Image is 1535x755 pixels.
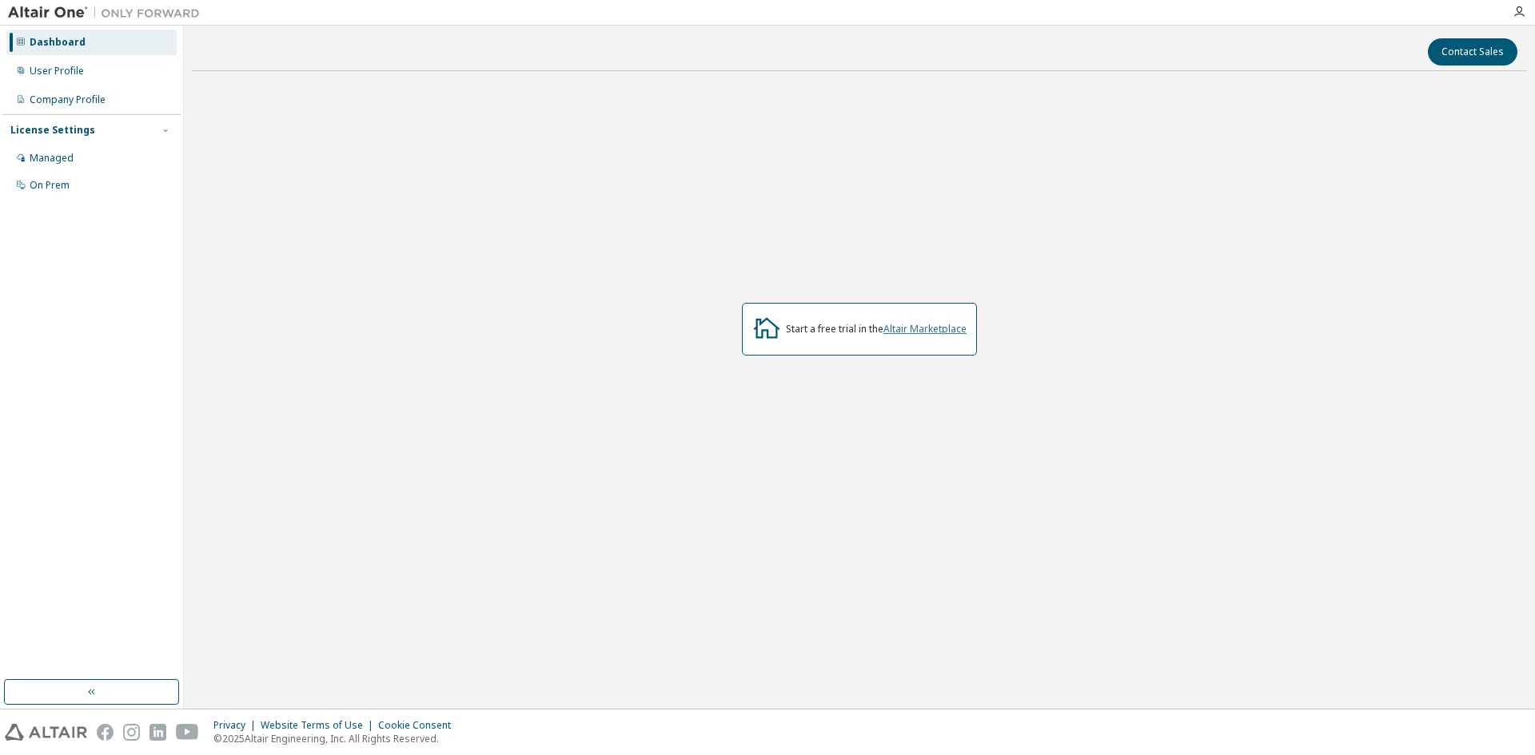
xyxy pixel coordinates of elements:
div: License Settings [10,124,95,137]
p: © 2025 Altair Engineering, Inc. All Rights Reserved. [213,732,460,745]
div: User Profile [30,65,84,77]
div: Privacy [213,719,261,732]
img: altair_logo.svg [5,724,87,741]
img: linkedin.svg [150,724,166,741]
div: Managed [30,152,74,165]
div: Start a free trial in the [786,323,967,336]
a: Altair Marketplace [883,322,967,336]
div: Cookie Consent [378,719,460,732]
img: facebook.svg [97,724,114,741]
div: Website Terms of Use [261,719,378,732]
div: On Prem [30,179,70,192]
img: instagram.svg [123,724,140,741]
div: Dashboard [30,36,86,49]
button: Contact Sales [1428,38,1517,66]
img: youtube.svg [176,724,199,741]
div: Company Profile [30,93,106,106]
img: Altair One [8,5,208,21]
